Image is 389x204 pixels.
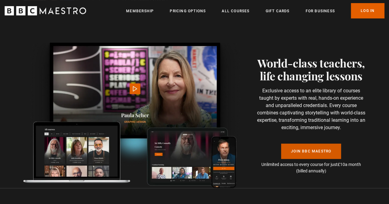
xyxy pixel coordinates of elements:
a: Gift Cards [265,8,289,14]
a: Log In [351,3,384,18]
p: Exclusive access to an elite library of courses taught by experts with real, hands-on experience ... [256,87,366,131]
nav: Primary [126,3,384,18]
p: Unlimited access to every course for just a month (billed annually) [256,161,366,174]
a: Membership [126,8,154,14]
a: Join BBC Maestro [281,144,341,159]
svg: BBC Maestro [5,6,86,15]
h2: World-class teachers, life changing lessons [256,56,366,82]
a: All Courses [222,8,249,14]
span: £10 [338,162,345,167]
a: For business [305,8,335,14]
a: Pricing Options [170,8,206,14]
